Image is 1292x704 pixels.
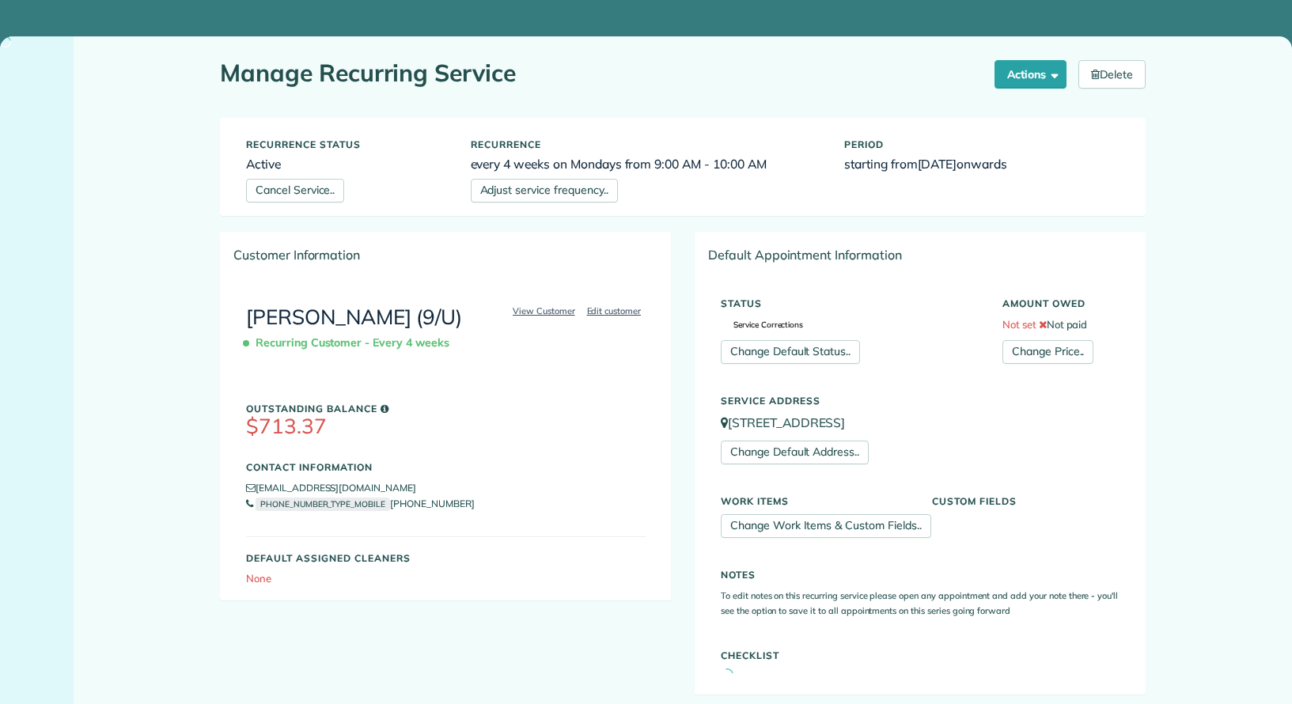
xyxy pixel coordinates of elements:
small: PHONE_NUMBER_TYPE_MOBILE [256,498,390,511]
a: View Customer [508,304,580,318]
a: Edit customer [582,304,646,318]
h5: Recurrence status [246,139,447,150]
h6: starting from onwards [844,157,1120,171]
div: Not paid [991,290,1131,364]
h5: Checklist [721,650,1120,660]
a: Change Default Status.. [721,340,860,364]
span: [DATE] [918,156,957,172]
small: To edit notes on this recurring service please open any appointment and add your note there - you... [721,590,1118,617]
a: Adjust service frequency.. [471,179,618,202]
button: Actions [995,60,1067,89]
h1: Manage Recurring Service [220,60,983,86]
a: [PERSON_NAME] (9/U) [246,304,462,330]
a: Change Default Address.. [721,441,869,464]
h5: Recurrence [471,139,821,150]
h5: Period [844,139,1120,150]
h5: Outstanding Balance [246,403,646,414]
div: Default Appointment Information [695,233,1145,277]
li: [EMAIL_ADDRESS][DOMAIN_NAME] [246,480,646,496]
a: Cancel Service.. [246,179,344,202]
h5: Service Address [721,396,1120,406]
h5: Notes [721,570,1120,580]
a: PHONE_NUMBER_TYPE_MOBILE[PHONE_NUMBER] [246,498,474,509]
span: Not set [1002,318,1036,331]
a: Change Price.. [1002,340,1093,364]
span: None [246,572,271,585]
h6: Active [246,157,447,171]
a: Delete [1078,60,1146,89]
h5: Status [721,298,979,308]
p: [STREET_ADDRESS] [721,414,1120,432]
h5: Custom Fields [932,496,1120,506]
span: Recurring Customer - Every 4 weeks [246,329,456,357]
h3: $713.37 [246,415,646,438]
span: Service Corrections [721,321,803,329]
a: Change Work Items & Custom Fields.. [721,514,931,538]
h6: every 4 weeks on Mondays from 9:00 AM - 10:00 AM [471,157,821,171]
h5: Amount Owed [1002,298,1120,308]
h5: Default Assigned Cleaners [246,553,646,563]
div: Customer Information [221,233,671,277]
h5: Work Items [721,496,908,506]
h5: Contact Information [246,462,646,472]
